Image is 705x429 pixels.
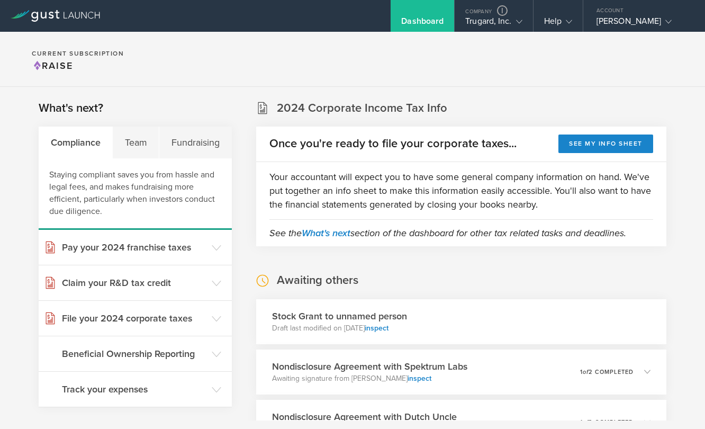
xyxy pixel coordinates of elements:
[62,382,206,396] h3: Track your expenses
[272,309,407,323] h3: Stock Grant to unnamed person
[277,273,358,288] h2: Awaiting others
[39,101,103,116] h2: What's next?
[302,227,350,239] a: What's next
[583,419,589,426] em: of
[62,240,206,254] h3: Pay your 2024 franchise taxes
[272,360,467,373] h3: Nondisclosure Agreement with Spektrum Labs
[269,170,653,211] p: Your accountant will expect you to have some general company information on hand. We've put toget...
[272,323,407,334] p: Draft last modified on [DATE]
[62,311,206,325] h3: File your 2024 corporate taxes
[113,127,159,158] div: Team
[401,16,444,32] div: Dashboard
[544,16,572,32] div: Help
[596,16,686,32] div: [PERSON_NAME]
[580,369,634,375] p: 1 2 completed
[558,135,653,153] button: See my info sheet
[32,60,73,71] span: Raise
[39,158,232,230] div: Staying compliant saves you from hassle and legal fees, and makes fundraising more efficient, par...
[408,374,431,383] a: inspect
[272,410,457,424] h3: Nondisclosure Agreement with Dutch Uncle
[62,347,206,361] h3: Beneficial Ownership Reporting
[32,50,124,57] h2: Current Subscription
[39,127,113,158] div: Compliance
[272,373,467,384] p: Awaiting signature from [PERSON_NAME]
[465,16,522,32] div: Trugard, Inc.
[365,324,388,333] a: inspect
[580,419,634,425] p: 1 2 completed
[583,369,589,376] em: of
[277,101,447,116] h2: 2024 Corporate Income Tax Info
[269,227,626,239] em: See the section of the dashboard for other tax related tasks and deadlines.
[269,136,517,151] h2: Once you're ready to file your corporate taxes...
[159,127,231,158] div: Fundraising
[62,276,206,290] h3: Claim your R&D tax credit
